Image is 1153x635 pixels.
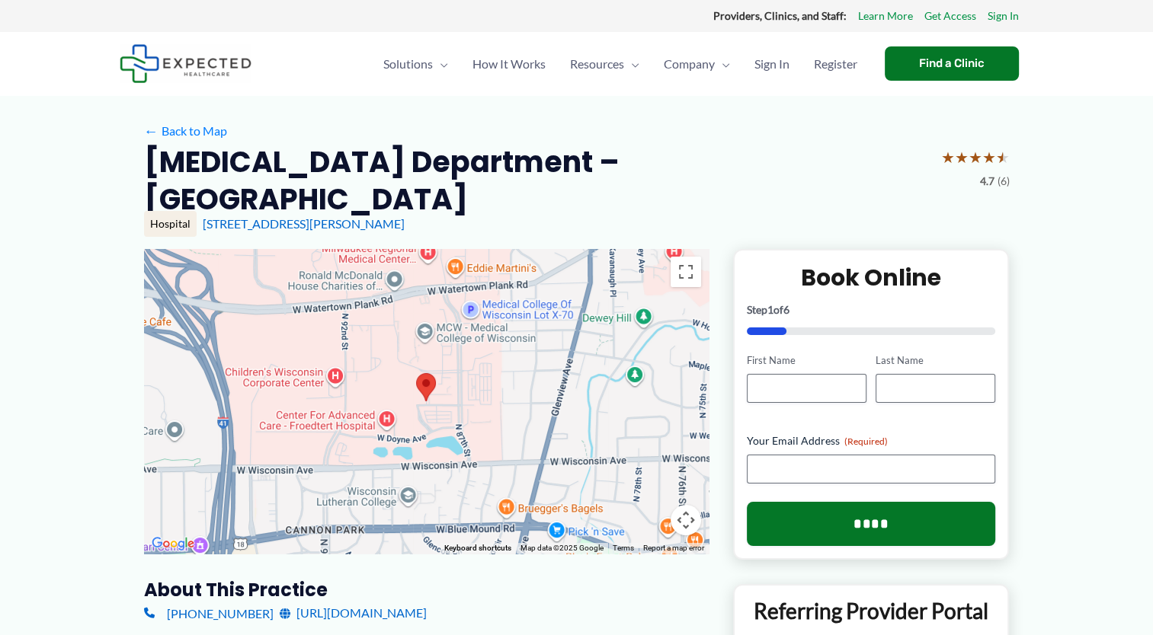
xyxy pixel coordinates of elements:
[472,37,546,91] span: How It Works
[520,544,604,552] span: Map data ©2025 Google
[570,37,624,91] span: Resources
[998,171,1010,191] span: (6)
[383,37,433,91] span: Solutions
[144,123,159,138] span: ←
[924,6,976,26] a: Get Access
[802,37,870,91] a: Register
[941,143,955,171] span: ★
[742,37,802,91] a: Sign In
[746,597,997,624] p: Referring Provider Portal
[444,543,511,554] button: Keyboard shortcuts
[120,44,251,83] img: Expected Healthcare Logo - side, dark font, small
[955,143,969,171] span: ★
[148,534,198,554] img: Google
[643,544,704,552] a: Report a map error
[715,37,730,91] span: Menu Toggle
[433,37,448,91] span: Menu Toggle
[558,37,652,91] a: ResourcesMenu Toggle
[371,37,460,91] a: SolutionsMenu Toggle
[969,143,982,171] span: ★
[144,143,929,219] h2: [MEDICAL_DATA] Department – [GEOGRAPHIC_DATA]
[980,171,994,191] span: 4.7
[664,37,715,91] span: Company
[144,601,274,624] a: [PHONE_NUMBER]
[613,544,634,552] a: Terms (opens in new tab)
[713,9,847,22] strong: Providers, Clinics, and Staff:
[671,505,701,535] button: Map camera controls
[144,578,709,601] h3: About this practice
[844,436,888,447] span: (Required)
[144,211,197,237] div: Hospital
[988,6,1019,26] a: Sign In
[652,37,742,91] a: CompanyMenu Toggle
[858,6,913,26] a: Learn More
[982,143,996,171] span: ★
[814,37,857,91] span: Register
[203,216,405,231] a: [STREET_ADDRESS][PERSON_NAME]
[885,46,1019,81] a: Find a Clinic
[280,601,427,624] a: [URL][DOMAIN_NAME]
[876,353,995,368] label: Last Name
[747,263,996,292] h2: Book Online
[148,534,198,554] a: Open this area in Google Maps (opens a new window)
[754,37,789,91] span: Sign In
[747,353,866,368] label: First Name
[747,433,996,448] label: Your Email Address
[144,120,227,142] a: ←Back to Map
[460,37,558,91] a: How It Works
[996,143,1010,171] span: ★
[783,303,789,316] span: 6
[624,37,639,91] span: Menu Toggle
[767,303,773,316] span: 1
[671,257,701,287] button: Toggle fullscreen view
[371,37,870,91] nav: Primary Site Navigation
[747,305,996,315] p: Step of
